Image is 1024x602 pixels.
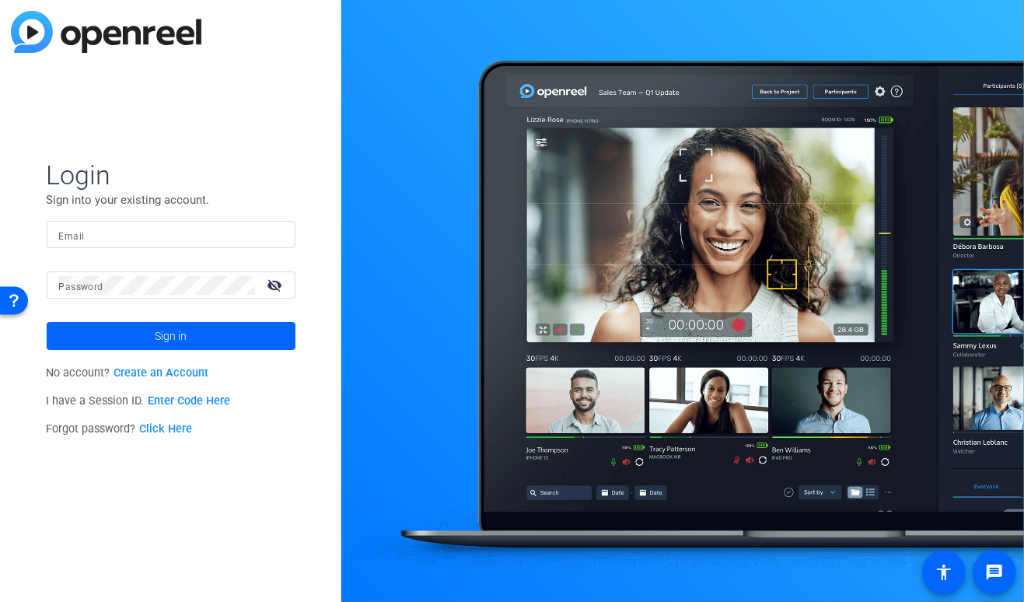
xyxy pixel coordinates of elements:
[155,317,187,355] span: Sign in
[47,159,295,191] span: Login
[47,422,193,436] span: Forgot password?
[47,322,295,350] button: Sign in
[11,11,201,53] img: blue-gradient.svg
[148,394,230,408] a: Enter Code Here
[935,563,953,582] mat-icon: accessibility
[47,366,209,380] span: No account?
[47,191,295,208] p: Sign into your existing account.
[47,394,231,408] span: I have a Session ID.
[114,366,208,380] a: Create an Account
[258,274,295,296] mat-icon: visibility_off
[59,282,103,292] mat-label: Password
[985,563,1004,582] mat-icon: message
[59,226,283,244] input: Enter Email Address
[139,422,192,436] a: Click Here
[59,231,85,242] mat-label: Email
